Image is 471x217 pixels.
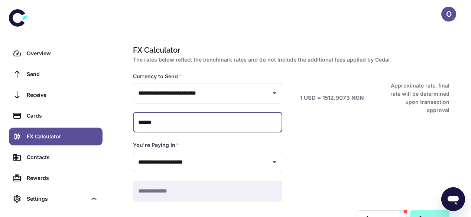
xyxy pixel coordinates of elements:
div: Cards [27,112,98,120]
a: Rewards [9,169,103,187]
div: FX Calculator [27,132,98,141]
button: O [441,7,456,22]
h6: 1 USD = 1512.9073 NGN [300,94,364,102]
a: FX Calculator [9,128,103,145]
div: Send [27,70,98,78]
label: You're Paying In [133,141,179,149]
button: Open [269,88,280,98]
button: Open [269,157,280,167]
a: Overview [9,45,103,62]
a: Receive [9,86,103,104]
div: Overview [27,49,98,57]
h1: FX Calculator [133,45,446,56]
iframe: Button to launch messaging window [441,187,465,211]
div: Receive [27,91,98,99]
h6: Approximate rate, final rate will be determined upon transaction approval [382,82,449,114]
label: Currency to Send [133,73,182,80]
a: Cards [9,107,103,125]
a: Contacts [9,148,103,166]
div: Settings [27,195,87,203]
div: Settings [9,190,103,208]
div: Rewards [27,174,98,182]
div: Contacts [27,153,98,161]
a: Send [9,65,103,83]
